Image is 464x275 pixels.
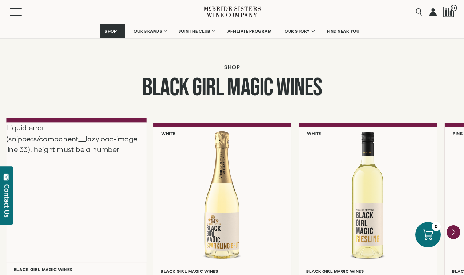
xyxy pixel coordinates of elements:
h6: White [161,131,175,136]
button: Mobile Menu Trigger [10,8,36,16]
a: OUR BRANDS [129,24,171,38]
span: Wines [276,73,322,103]
h6: Black Girl Magic Wines [306,269,429,274]
span: 0 [451,5,457,11]
div: 0 [432,222,441,231]
a: JOIN THE CLUB [174,24,219,38]
a: AFFILIATE PROGRAM [223,24,277,38]
div: Liquid error (snippets/component__lazyload-image line 33): height must be a number [6,122,147,262]
span: OUR STORY [285,29,310,34]
a: FIND NEAR YOU [322,24,364,38]
div: Contact Us [3,184,11,217]
a: SHOP [100,24,125,38]
h6: Pink [453,131,463,136]
h6: Black Girl Magic Wines [14,267,140,271]
button: Next [447,225,460,239]
span: JOIN THE CLUB [179,29,210,34]
span: FIND NEAR YOU [327,29,360,34]
span: AFFILIATE PROGRAM [227,29,272,34]
span: Girl [192,73,223,103]
span: OUR BRANDS [134,29,162,34]
span: Black [142,73,189,103]
span: SHOP [105,29,117,34]
h6: White [307,131,321,136]
a: OUR STORY [280,24,319,38]
span: Magic [227,73,273,103]
h6: Black Girl Magic Wines [161,269,284,274]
